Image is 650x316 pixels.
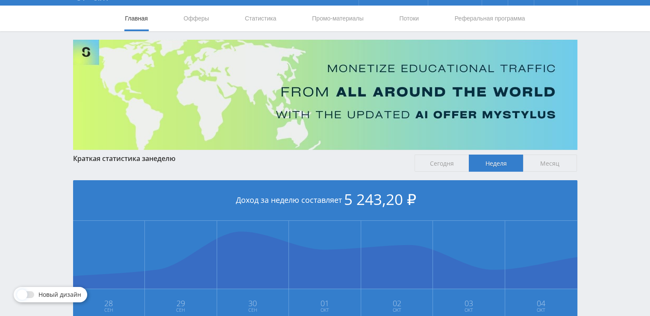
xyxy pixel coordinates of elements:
[311,6,364,31] a: Промо-материалы
[73,155,406,162] div: Краткая статистика за
[506,307,577,313] span: Окт
[469,155,523,172] span: Неделя
[433,300,504,307] span: 03
[145,300,216,307] span: 29
[523,155,577,172] span: Месяц
[362,307,432,313] span: Окт
[149,154,176,163] span: неделю
[398,6,420,31] a: Потоки
[289,300,360,307] span: 01
[244,6,277,31] a: Статистика
[218,307,288,313] span: Сен
[415,155,469,172] span: Сегодня
[433,307,504,313] span: Окт
[73,180,577,221] div: Доход за неделю составляет
[74,300,144,307] span: 28
[145,307,216,313] span: Сен
[73,40,577,150] img: Banner
[38,291,81,298] span: Новый дизайн
[289,307,360,313] span: Окт
[124,6,149,31] a: Главная
[218,300,288,307] span: 30
[454,6,526,31] a: Реферальная программа
[362,300,432,307] span: 02
[506,300,577,307] span: 04
[74,307,144,313] span: Сен
[183,6,210,31] a: Офферы
[344,189,416,209] span: 5 243,20 ₽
